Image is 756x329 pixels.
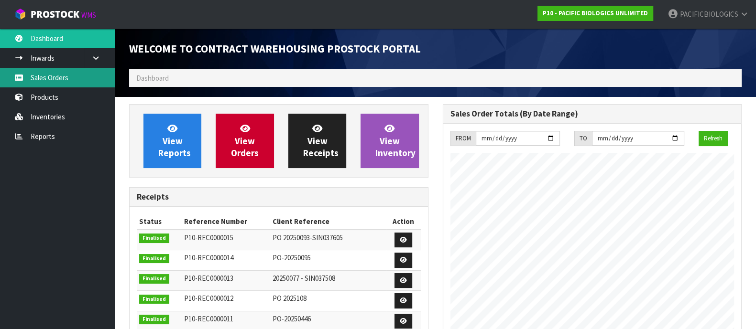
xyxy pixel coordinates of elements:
span: P10-REC0000015 [184,233,233,242]
span: PO-20250095 [273,253,311,262]
small: WMS [81,11,96,20]
span: Dashboard [136,74,169,83]
div: TO [574,131,592,146]
span: P10-REC0000013 [184,274,233,283]
h3: Receipts [137,192,421,202]
span: Finalised [139,315,169,324]
span: P10-REC0000014 [184,253,233,262]
th: Action [386,214,421,229]
span: Welcome to Contract Warehousing ProStock Portal [129,42,421,55]
a: ViewReceipts [288,114,346,168]
span: Finalised [139,254,169,264]
span: 20250077 - SIN037508 [273,274,335,283]
span: PO-20250446 [273,314,311,323]
span: Finalised [139,274,169,284]
th: Reference Number [182,214,270,229]
img: cube-alt.png [14,8,26,20]
span: PACIFICBIOLOGICS [680,10,738,19]
span: Finalised [139,233,169,243]
h3: Sales Order Totals (By Date Range) [450,109,734,118]
strong: P10 - PACIFIC BIOLOGICS UNLIMITED [543,9,648,17]
th: Client Reference [270,214,386,229]
div: FROM [450,131,476,146]
th: Status [137,214,182,229]
span: View Orders [231,123,259,159]
a: ViewOrders [216,114,274,168]
span: PO 20250093-SIN037605 [273,233,343,242]
span: ProStock [31,8,79,21]
a: ViewInventory [361,114,418,168]
a: ViewReports [143,114,201,168]
button: Refresh [699,131,728,146]
span: PO 2025108 [273,294,307,303]
span: P10-REC0000012 [184,294,233,303]
span: Finalised [139,295,169,304]
span: View Receipts [303,123,339,159]
span: View Inventory [375,123,416,159]
span: View Reports [158,123,191,159]
span: P10-REC0000011 [184,314,233,323]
